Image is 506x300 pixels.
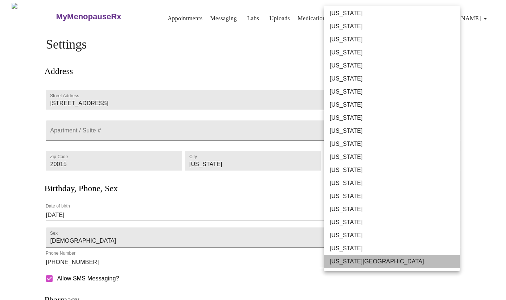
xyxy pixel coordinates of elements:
[324,242,460,255] li: [US_STATE]
[324,98,460,111] li: [US_STATE]
[324,229,460,242] li: [US_STATE]
[324,59,460,72] li: [US_STATE]
[324,46,460,59] li: [US_STATE]
[324,72,460,85] li: [US_STATE]
[324,216,460,229] li: [US_STATE]
[324,85,460,98] li: [US_STATE]
[324,20,460,33] li: [US_STATE]
[324,33,460,46] li: [US_STATE]
[324,203,460,216] li: [US_STATE]
[324,177,460,190] li: [US_STATE]
[324,190,460,203] li: [US_STATE]
[324,151,460,164] li: [US_STATE]
[324,7,460,20] li: [US_STATE]
[324,255,460,268] li: [US_STATE][GEOGRAPHIC_DATA]
[324,124,460,137] li: [US_STATE]
[324,137,460,151] li: [US_STATE]
[324,164,460,177] li: [US_STATE]
[324,111,460,124] li: [US_STATE]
